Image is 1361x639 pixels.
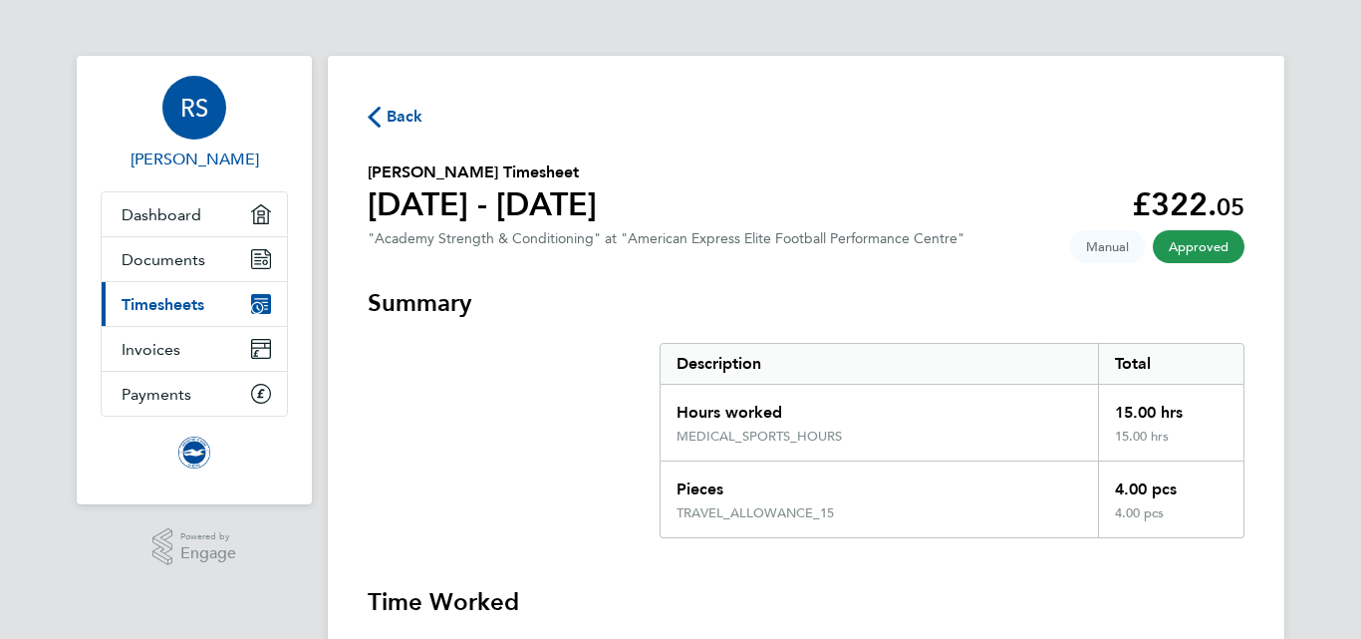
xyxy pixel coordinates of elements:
[102,282,287,326] a: Timesheets
[661,344,1098,384] div: Description
[368,160,597,184] h2: [PERSON_NAME] Timesheet
[122,385,191,404] span: Payments
[122,340,180,359] span: Invoices
[102,192,287,236] a: Dashboard
[180,545,236,562] span: Engage
[1070,230,1145,263] span: This timesheet was manually created.
[368,184,597,224] h1: [DATE] - [DATE]
[368,287,1244,319] h3: Summary
[1132,185,1244,223] app-decimal: £322.
[122,205,201,224] span: Dashboard
[1217,192,1244,221] span: 05
[180,528,236,545] span: Powered by
[1098,462,1243,505] div: 4.00 pcs
[102,372,287,416] a: Payments
[661,462,1098,505] div: Pieces
[178,437,210,469] img: brightonandhovealbion-logo-retina.png
[122,250,205,269] span: Documents
[368,104,423,129] button: Back
[1098,429,1243,461] div: 15.00 hrs
[77,56,312,504] nav: Main navigation
[102,237,287,281] a: Documents
[101,437,288,469] a: Go to home page
[101,76,288,171] a: RS[PERSON_NAME]
[1098,344,1243,384] div: Total
[660,343,1244,538] div: Summary
[102,327,287,371] a: Invoices
[677,505,834,521] div: TRAVEL_ALLOWANCE_15
[180,95,208,121] span: RS
[1098,505,1243,537] div: 4.00 pcs
[677,429,842,445] div: MEDICAL_SPORTS_HOURS
[661,385,1098,429] div: Hours worked
[101,148,288,171] span: Robert Suckling
[152,528,237,566] a: Powered byEngage
[387,105,423,129] span: Back
[122,295,204,314] span: Timesheets
[1153,230,1244,263] span: This timesheet has been approved.
[1098,385,1243,429] div: 15.00 hrs
[368,586,1244,618] h3: Time Worked
[368,230,964,247] div: "Academy Strength & Conditioning" at "American Express Elite Football Performance Centre"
